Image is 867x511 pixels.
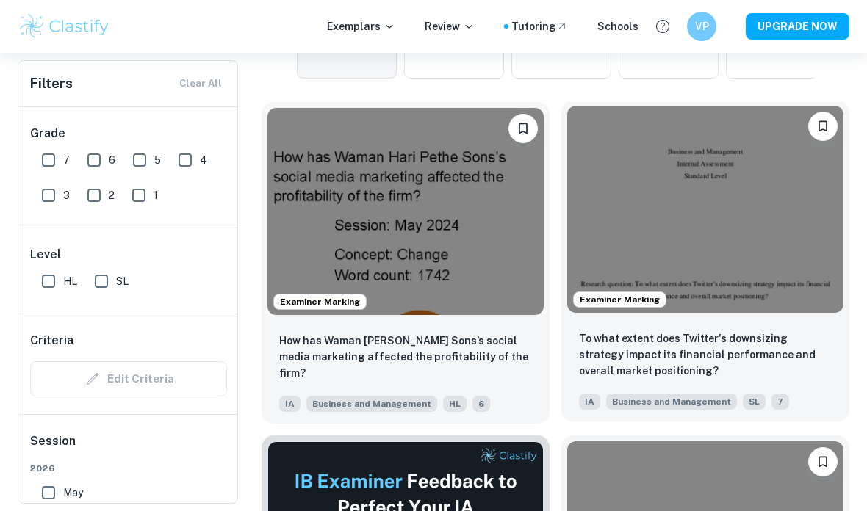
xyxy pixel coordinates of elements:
[262,102,550,424] a: Examiner MarkingBookmarkHow has Waman Hari Pethe Sons’s social media marketing affected the profi...
[443,396,467,412] span: HL
[63,273,77,289] span: HL
[511,18,568,35] a: Tutoring
[561,102,849,424] a: Examiner MarkingBookmarkTo what extent does Twitter's downsizing strategy impact its financial pe...
[743,394,766,410] span: SL
[30,73,73,94] h6: Filters
[63,485,83,501] span: May
[567,106,843,313] img: Business and Management IA example thumbnail: To what extent does Twitter's downsizing
[771,394,789,410] span: 7
[154,152,161,168] span: 5
[597,18,638,35] a: Schools
[579,330,832,379] p: To what extent does Twitter's downsizing strategy impact its financial performance and overall ma...
[18,12,111,41] img: Clastify logo
[274,295,366,308] span: Examiner Marking
[109,187,115,203] span: 2
[200,152,207,168] span: 4
[808,112,838,141] button: Bookmark
[63,187,70,203] span: 3
[30,361,227,396] div: Criteria filters are unavailable when searching by topic
[808,447,838,476] button: Bookmark
[267,108,544,315] img: Business and Management IA example thumbnail: How has Waman Hari Pethe Sons’s social m
[30,246,227,264] h6: Level
[472,396,490,412] span: 6
[279,396,301,412] span: IA
[63,152,70,168] span: 7
[579,394,600,410] span: IA
[694,18,710,35] h6: VP
[606,394,737,410] span: Business and Management
[574,293,666,306] span: Examiner Marking
[30,332,73,349] h6: Criteria
[116,273,129,289] span: SL
[425,18,475,35] p: Review
[109,152,115,168] span: 6
[650,14,675,39] button: Help and Feedback
[306,396,437,412] span: Business and Management
[327,18,395,35] p: Exemplars
[687,12,716,41] button: VP
[30,462,227,475] span: 2026
[154,187,158,203] span: 1
[508,114,538,143] button: Bookmark
[746,13,849,40] button: UPGRADE NOW
[30,125,227,142] h6: Grade
[279,333,532,381] p: How has Waman Hari Pethe Sons’s social media marketing affected the profitability of the firm?
[30,432,227,462] h6: Session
